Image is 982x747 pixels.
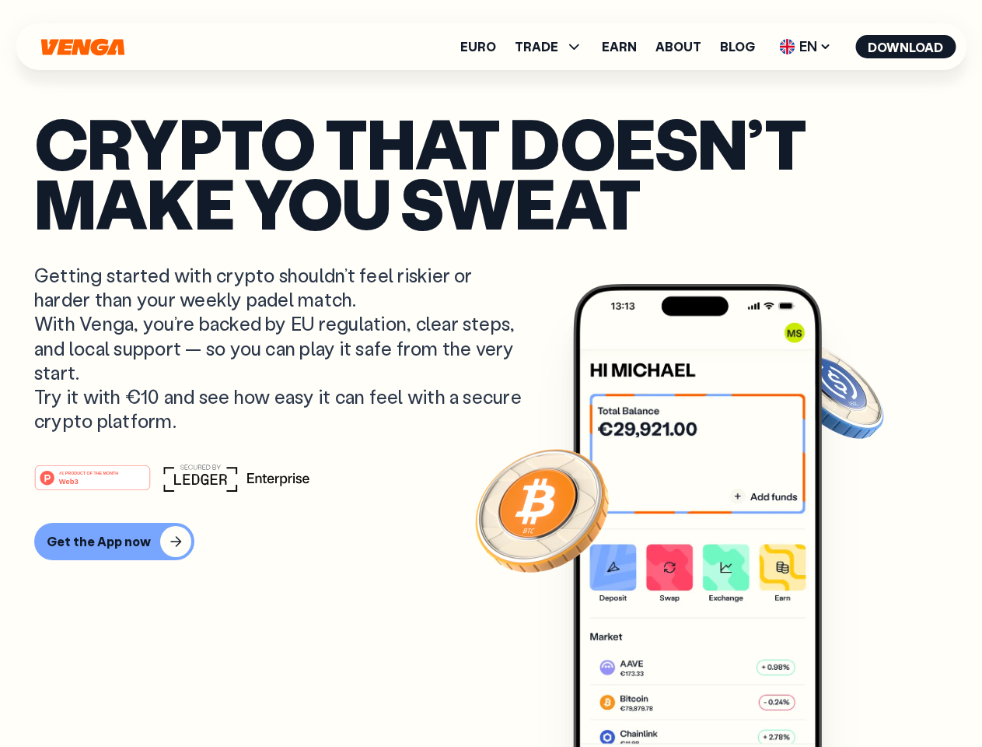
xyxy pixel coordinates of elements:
[460,40,496,53] a: Euro
[774,34,837,59] span: EN
[602,40,637,53] a: Earn
[59,471,118,475] tspan: #1 PRODUCT OF THE MONTH
[779,39,795,54] img: flag-uk
[34,474,151,494] a: #1 PRODUCT OF THE MONTHWeb3
[39,38,126,56] svg: Home
[515,40,558,53] span: TRADE
[34,523,948,560] a: Get the App now
[47,534,151,549] div: Get the App now
[655,40,701,53] a: About
[59,477,79,486] tspan: Web3
[472,440,612,580] img: Bitcoin
[775,335,887,447] img: USDC coin
[34,263,526,433] p: Getting started with crypto shouldn’t feel riskier or harder than your weekly padel match. With V...
[855,35,956,58] button: Download
[720,40,755,53] a: Blog
[515,37,583,56] span: TRADE
[34,523,194,560] button: Get the App now
[34,113,948,232] p: Crypto that doesn’t make you sweat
